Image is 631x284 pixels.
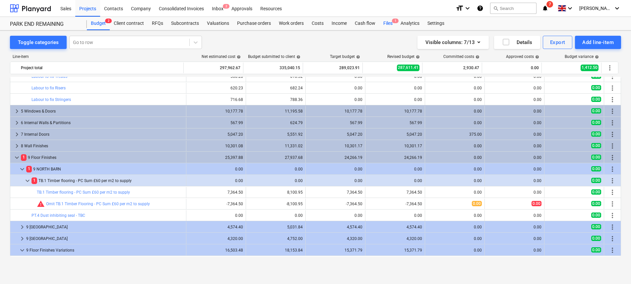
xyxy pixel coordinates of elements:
[608,165,616,173] span: More actions
[223,4,229,9] span: 2
[543,36,573,49] button: Export
[428,120,482,125] div: 0.00
[32,213,85,218] a: PT.4 Dust inhibiting seal - TBC
[308,225,362,229] div: 4,574.40
[591,213,601,218] span: 0.00
[13,119,21,127] span: keyboard_arrow_right
[308,236,362,241] div: 4,320.00
[308,155,362,160] div: 24,266.19
[189,86,243,90] div: 620.23
[249,202,303,206] div: -8,100.95
[608,235,616,243] span: More actions
[608,142,616,150] span: More actions
[248,54,300,59] div: Budget submitted to client
[368,202,422,206] div: -7,364.50
[18,165,26,173] span: keyboard_arrow_down
[32,177,37,184] span: 1
[189,144,243,148] div: 10,301.08
[308,17,328,30] a: Costs
[579,6,612,11] span: [PERSON_NAME]
[443,54,479,59] div: Committed costs
[591,224,601,229] span: 0.00
[189,202,243,206] div: -7,364.50
[485,63,539,73] div: 0.00
[24,177,32,185] span: keyboard_arrow_down
[368,190,422,195] div: 7,364.50
[487,120,541,125] div: 0.00
[87,17,110,30] div: Budget
[308,97,362,102] div: 0.00
[308,202,362,206] div: -7,364.50
[608,177,616,185] span: More actions
[46,202,150,206] a: Omit TB.1 Timber Flooring - PC Sum £60 per m2 to supply
[591,201,601,206] span: 0.00
[428,236,482,241] div: 0.00
[423,17,448,30] a: Settings
[167,17,203,30] div: Subcontracts
[308,109,362,114] div: 10,177.78
[613,4,621,12] i: keyboard_arrow_down
[591,120,601,125] span: 0.00
[368,236,422,241] div: 4,320.00
[379,17,397,30] a: Files1
[379,17,397,30] div: Files
[368,155,422,160] div: 24,266.19
[13,130,21,138] span: keyboard_arrow_right
[249,144,303,148] div: 11,331.02
[608,130,616,138] span: More actions
[428,178,482,183] div: 0.00
[417,36,489,49] button: Visible columns:7/13
[542,4,548,12] i: notifications
[249,213,303,218] div: 0.00
[189,109,243,114] div: 10,177.78
[105,19,112,23] span: 2
[474,55,479,59] span: help
[464,4,472,12] i: keyboard_arrow_down
[532,201,541,206] span: 0.00
[368,178,422,183] div: 0.00
[189,248,243,253] div: 16,503.48
[608,154,616,162] span: More actions
[566,4,574,12] i: keyboard_arrow_down
[608,119,616,127] span: More actions
[608,212,616,219] span: More actions
[37,190,130,195] a: TB.1 Timber flooring - PC Sum £60 per m2 to supply
[249,190,303,195] div: 8,100.95
[249,109,303,114] div: 11,195.58
[575,36,621,49] button: Add line-item
[330,54,360,59] div: Target budget
[591,178,601,183] span: 0.00
[308,167,362,171] div: 0.00
[591,131,601,137] span: 0.00
[308,132,362,137] div: 5,047.20
[368,248,422,253] div: 15,371.79
[308,248,362,253] div: 15,371.79
[582,38,614,47] div: Add line-item
[594,55,599,59] span: help
[275,17,308,30] div: Work orders
[203,17,233,30] a: Valuations
[608,107,616,115] span: More actions
[368,120,422,125] div: 567.99
[368,132,422,137] div: 5,047.20
[608,200,616,208] span: More actions
[428,225,482,229] div: 0.00
[21,152,183,163] div: 9 Floor Finishes
[246,63,300,73] div: 335,040.15
[189,213,243,218] div: 0.00
[148,17,167,30] div: RFQs
[428,190,482,195] div: 0.00
[189,190,243,195] div: 7,364.50
[355,55,360,59] span: help
[581,65,599,71] span: 1,412.50
[110,17,148,30] a: Client contract
[328,17,351,30] a: Income
[18,38,59,47] div: Toggle categories
[306,63,360,73] div: 289,023.91
[606,64,614,72] span: More actions
[21,141,183,151] div: 8 Wall Finishes
[493,6,498,11] span: search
